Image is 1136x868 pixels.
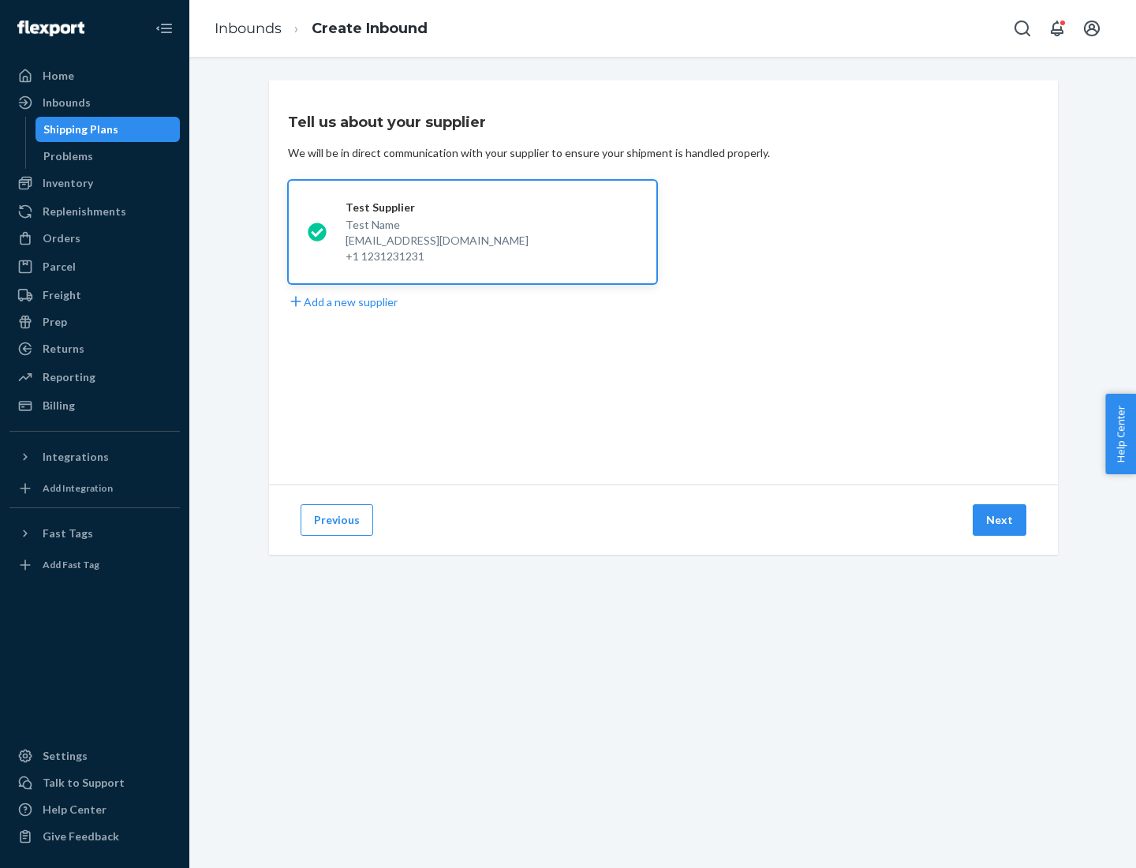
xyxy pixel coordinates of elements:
a: Orders [9,226,180,251]
div: Freight [43,287,81,303]
div: Reporting [43,369,95,385]
div: Add Integration [43,481,113,495]
button: Add a new supplier [288,294,398,310]
button: Integrations [9,444,180,470]
a: Home [9,63,180,88]
div: Inbounds [43,95,91,110]
div: Replenishments [43,204,126,219]
a: Help Center [9,797,180,822]
div: Settings [43,748,88,764]
button: Help Center [1105,394,1136,474]
ol: breadcrumbs [202,6,440,52]
a: Shipping Plans [35,117,181,142]
div: Inventory [43,175,93,191]
div: Talk to Support [43,775,125,791]
a: Billing [9,393,180,418]
div: Prep [43,314,67,330]
div: Add Fast Tag [43,558,99,571]
div: Home [43,68,74,84]
h3: Tell us about your supplier [288,112,486,133]
div: Integrations [43,449,109,465]
button: Close Navigation [148,13,180,44]
a: Talk to Support [9,770,180,795]
a: Add Fast Tag [9,552,180,578]
button: Give Feedback [9,824,180,849]
a: Inbounds [9,90,180,115]
div: Parcel [43,259,76,275]
a: Problems [35,144,181,169]
div: Orders [43,230,80,246]
button: Fast Tags [9,521,180,546]
div: Problems [43,148,93,164]
div: Shipping Plans [43,122,118,137]
a: Inbounds [215,20,282,37]
a: Parcel [9,254,180,279]
button: Open account menu [1076,13,1108,44]
a: Create Inbound [312,20,428,37]
div: Billing [43,398,75,413]
button: Previous [301,504,373,536]
div: Fast Tags [43,526,93,541]
a: Returns [9,336,180,361]
button: Next [973,504,1026,536]
div: Returns [43,341,84,357]
div: Give Feedback [43,829,119,844]
img: Flexport logo [17,21,84,36]
div: Help Center [43,802,106,817]
a: Freight [9,282,180,308]
a: Prep [9,309,180,335]
button: Open Search Box [1007,13,1038,44]
a: Inventory [9,170,180,196]
a: Add Integration [9,476,180,501]
a: Settings [9,743,180,769]
button: Open notifications [1041,13,1073,44]
a: Reporting [9,365,180,390]
div: We will be in direct communication with your supplier to ensure your shipment is handled properly. [288,145,770,161]
a: Replenishments [9,199,180,224]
